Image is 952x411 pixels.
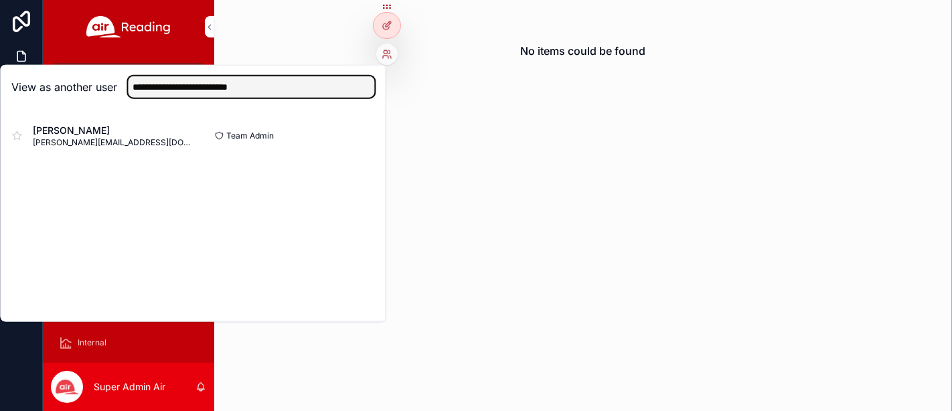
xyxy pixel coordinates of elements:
img: App logo [86,16,171,37]
span: Team Admin [226,131,274,141]
span: [PERSON_NAME] [33,124,193,137]
h2: No items could be found [521,43,646,59]
span: [PERSON_NAME][EMAIL_ADDRESS][DOMAIN_NAME] [33,137,193,148]
h2: View as another user [11,79,117,95]
p: Super Admin Air [94,380,165,394]
span: Internal [78,337,106,348]
a: Internal [51,331,206,355]
a: My Schedule [51,63,206,87]
div: scrollable content [43,54,214,363]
